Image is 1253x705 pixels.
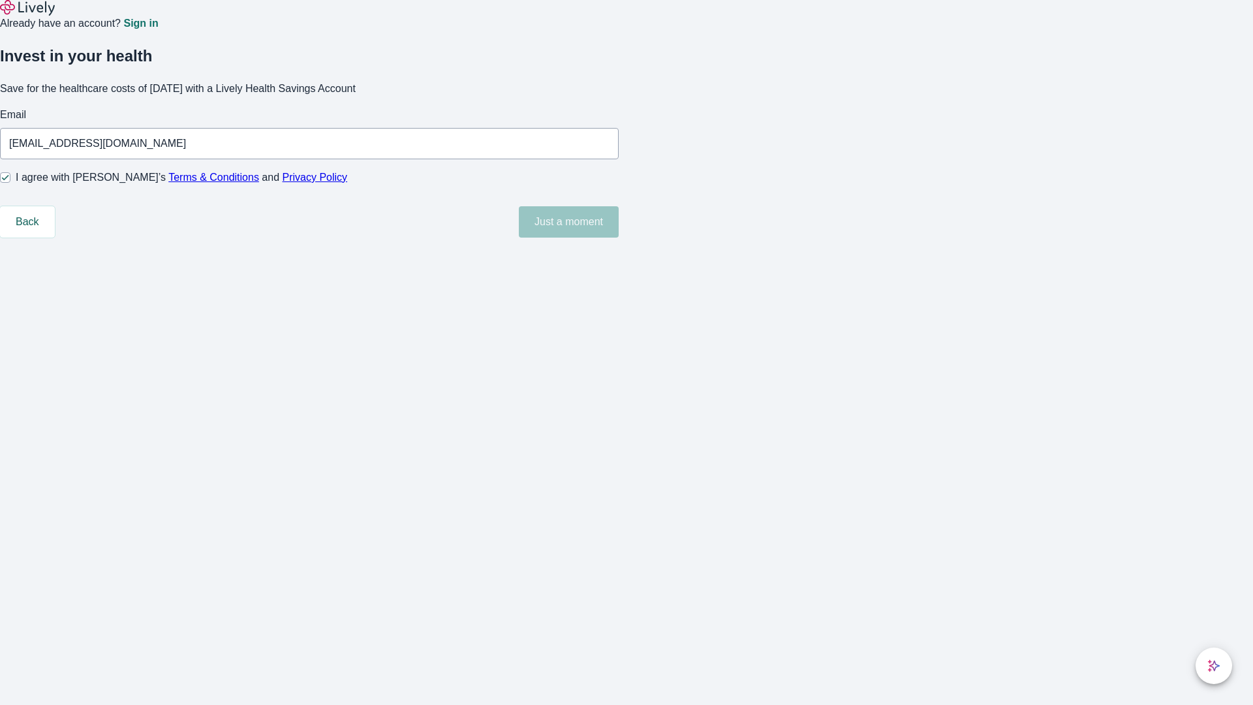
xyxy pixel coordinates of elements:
a: Privacy Policy [283,172,348,183]
svg: Lively AI Assistant [1207,659,1220,672]
a: Terms & Conditions [168,172,259,183]
span: I agree with [PERSON_NAME]’s and [16,170,347,185]
button: chat [1196,648,1232,684]
a: Sign in [123,18,158,29]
